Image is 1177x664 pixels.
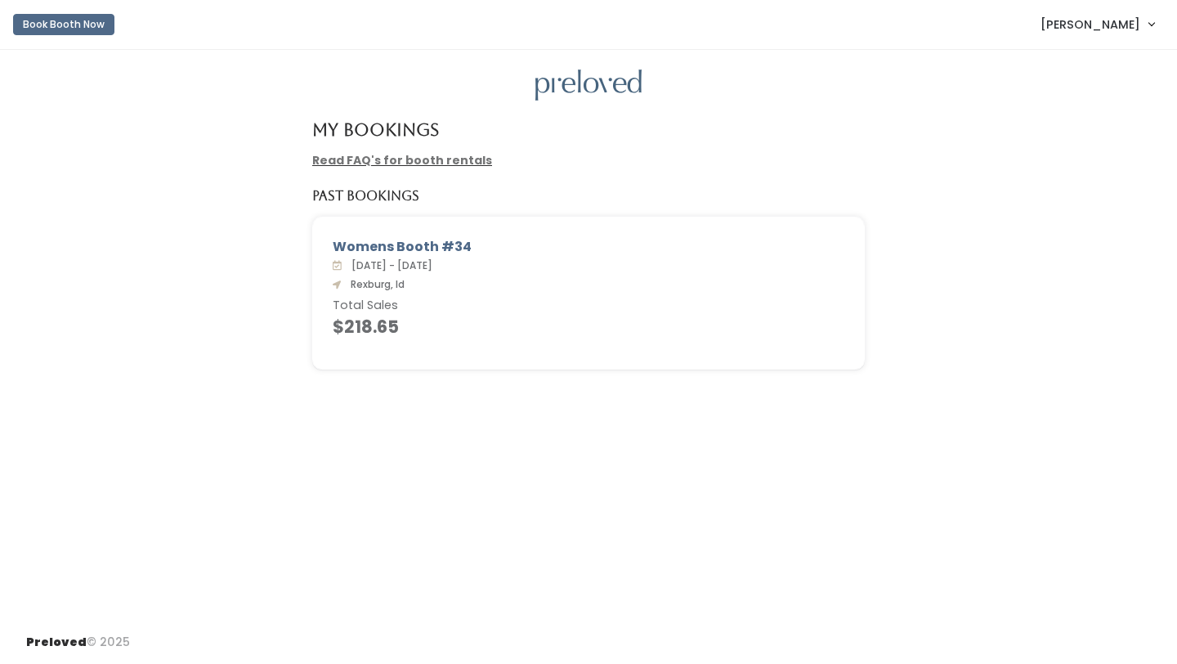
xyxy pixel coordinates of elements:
[333,237,844,257] div: Womens Booth #34
[13,7,114,43] a: Book Booth Now
[312,120,439,139] h4: My Bookings
[312,189,419,204] h5: Past Bookings
[345,258,432,272] span: [DATE] - [DATE]
[1041,16,1140,34] span: [PERSON_NAME]
[312,152,492,168] a: Read FAQ's for booth rentals
[26,634,87,650] span: Preloved
[535,70,642,101] img: preloved logo
[13,14,114,35] button: Book Booth Now
[26,621,130,651] div: © 2025
[344,277,405,291] span: Rexburg, Id
[333,317,844,336] h4: $218.65
[1024,7,1170,42] a: [PERSON_NAME]
[333,299,844,312] h6: Total Sales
